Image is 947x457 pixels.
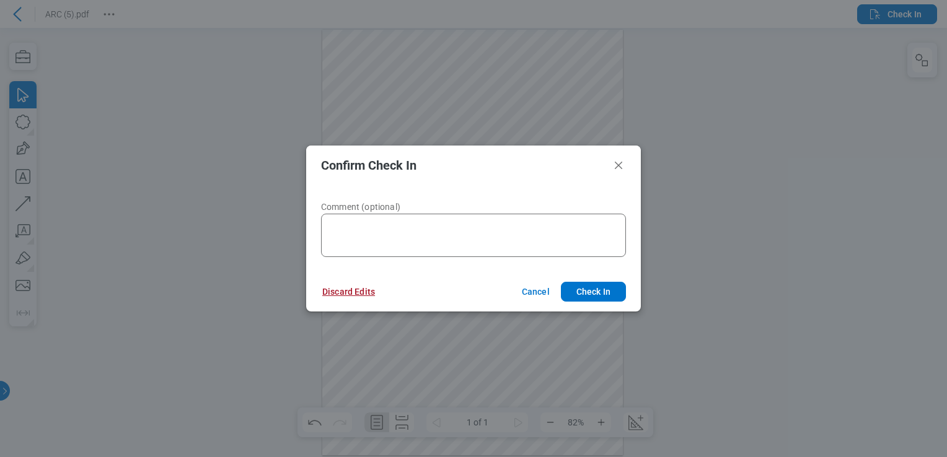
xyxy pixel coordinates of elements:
[611,158,626,173] button: Close
[561,282,626,302] button: Check In
[307,282,390,302] button: Discard Edits
[321,159,606,172] h2: Confirm Check In
[321,202,400,212] span: Comment (optional)
[507,282,561,302] button: Cancel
